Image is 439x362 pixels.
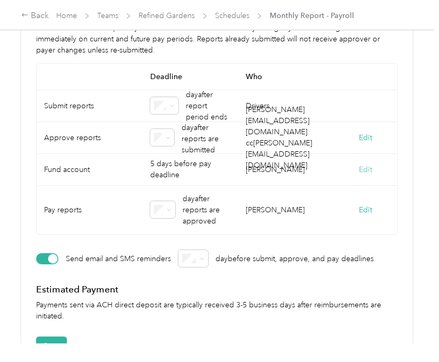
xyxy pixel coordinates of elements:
[238,90,398,122] div: Drivers
[36,22,398,56] p: All deadlines are 11:59pm at your team members' local time. Any changes you make will go into eff...
[238,64,334,90] span: Who
[182,119,231,156] p: day after reports are submitted
[139,11,195,20] a: Refined Gardens
[246,104,326,137] div: [PERSON_NAME][EMAIL_ADDRESS][DOMAIN_NAME]
[359,204,372,216] button: Edit
[143,64,238,90] span: Deadline
[56,11,77,20] a: Home
[359,164,372,175] button: Edit
[97,11,118,20] a: Teams
[380,303,439,362] iframe: Everlance-gr Chat Button Frame
[215,11,249,20] a: Schedules
[36,337,67,355] button: Save
[270,10,354,21] span: Monthly Report - Payroll
[246,164,305,175] div: [PERSON_NAME]
[359,132,372,143] button: Edit
[37,90,143,122] div: Submit reports
[21,10,49,22] div: Back
[216,253,374,264] p: day before submit, approve, and pay deadlines
[143,154,238,186] div: 5 days before pay deadline
[37,186,143,234] div: Pay reports
[183,193,230,227] p: day after reports are approved
[36,283,398,296] h4: Estimated Payment
[37,122,143,154] div: Approve reports
[37,154,143,186] div: Fund account
[246,137,326,171] div: cc [PERSON_NAME][EMAIL_ADDRESS][DOMAIN_NAME]
[36,299,398,322] p: Payments sent via ACH direct deposit are typically received 3-5 business days after reimbursement...
[66,247,171,270] p: Send email and SMS reminders
[186,89,230,123] p: day after report period ends
[246,204,305,216] div: [PERSON_NAME]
